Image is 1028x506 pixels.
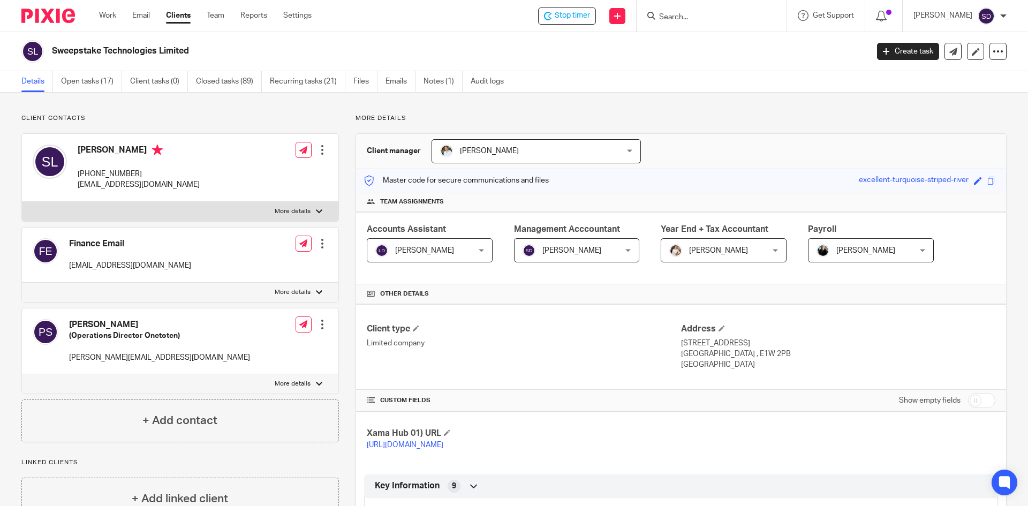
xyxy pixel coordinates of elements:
[367,225,446,233] span: Accounts Assistant
[681,323,995,335] h4: Address
[21,458,339,467] p: Linked clients
[275,380,311,388] p: More details
[367,323,681,335] h4: Client type
[21,40,44,63] img: svg%3E
[283,10,312,21] a: Settings
[33,319,58,345] img: svg%3E
[375,244,388,257] img: svg%3E
[78,169,200,179] p: [PHONE_NUMBER]
[514,225,620,233] span: Management Acccountant
[69,260,191,271] p: [EMAIL_ADDRESS][DOMAIN_NAME]
[689,247,748,254] span: [PERSON_NAME]
[152,145,163,155] i: Primary
[240,10,267,21] a: Reports
[69,352,250,363] p: [PERSON_NAME][EMAIL_ADDRESS][DOMAIN_NAME]
[61,71,122,92] a: Open tasks (17)
[364,175,549,186] p: Master code for secure communications and files
[78,145,200,158] h4: [PERSON_NAME]
[460,147,519,155] span: [PERSON_NAME]
[367,396,681,405] h4: CUSTOM FIELDS
[836,247,895,254] span: [PERSON_NAME]
[196,71,262,92] a: Closed tasks (89)
[21,71,53,92] a: Details
[978,7,995,25] img: svg%3E
[132,10,150,21] a: Email
[523,244,535,257] img: svg%3E
[542,247,601,254] span: [PERSON_NAME]
[859,175,969,187] div: excellent-turquoise-striped-river
[681,338,995,349] p: [STREET_ADDRESS]
[817,244,829,257] img: nicky-partington.jpg
[69,238,191,250] h4: Finance Email
[52,46,699,57] h2: Sweepstake Technologies Limited
[555,10,590,21] span: Stop timer
[33,238,58,264] img: svg%3E
[21,9,75,23] img: Pixie
[538,7,596,25] div: Sweepstake Technologies Limited
[681,359,995,370] p: [GEOGRAPHIC_DATA]
[424,71,463,92] a: Notes (1)
[353,71,377,92] a: Files
[21,114,339,123] p: Client contacts
[166,10,191,21] a: Clients
[356,114,1007,123] p: More details
[813,12,854,19] span: Get Support
[877,43,939,60] a: Create task
[367,146,421,156] h3: Client manager
[367,338,681,349] p: Limited company
[367,441,443,449] a: [URL][DOMAIN_NAME]
[658,13,754,22] input: Search
[367,428,681,439] h4: Xama Hub 01) URL
[375,480,440,492] span: Key Information
[380,290,429,298] span: Other details
[808,225,836,233] span: Payroll
[669,244,682,257] img: Kayleigh%20Henson.jpeg
[385,71,415,92] a: Emails
[130,71,188,92] a: Client tasks (0)
[33,145,67,179] img: svg%3E
[395,247,454,254] span: [PERSON_NAME]
[899,395,961,406] label: Show empty fields
[78,179,200,190] p: [EMAIL_ADDRESS][DOMAIN_NAME]
[69,330,250,341] h5: (Operations Director Onetoten)
[471,71,512,92] a: Audit logs
[452,481,456,492] span: 9
[275,207,311,216] p: More details
[142,412,217,429] h4: + Add contact
[440,145,453,157] img: sarah-royle.jpg
[69,319,250,330] h4: [PERSON_NAME]
[99,10,116,21] a: Work
[380,198,444,206] span: Team assignments
[681,349,995,359] p: [GEOGRAPHIC_DATA] , E1W 2PB
[275,288,311,297] p: More details
[207,10,224,21] a: Team
[913,10,972,21] p: [PERSON_NAME]
[661,225,768,233] span: Year End + Tax Accountant
[270,71,345,92] a: Recurring tasks (21)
